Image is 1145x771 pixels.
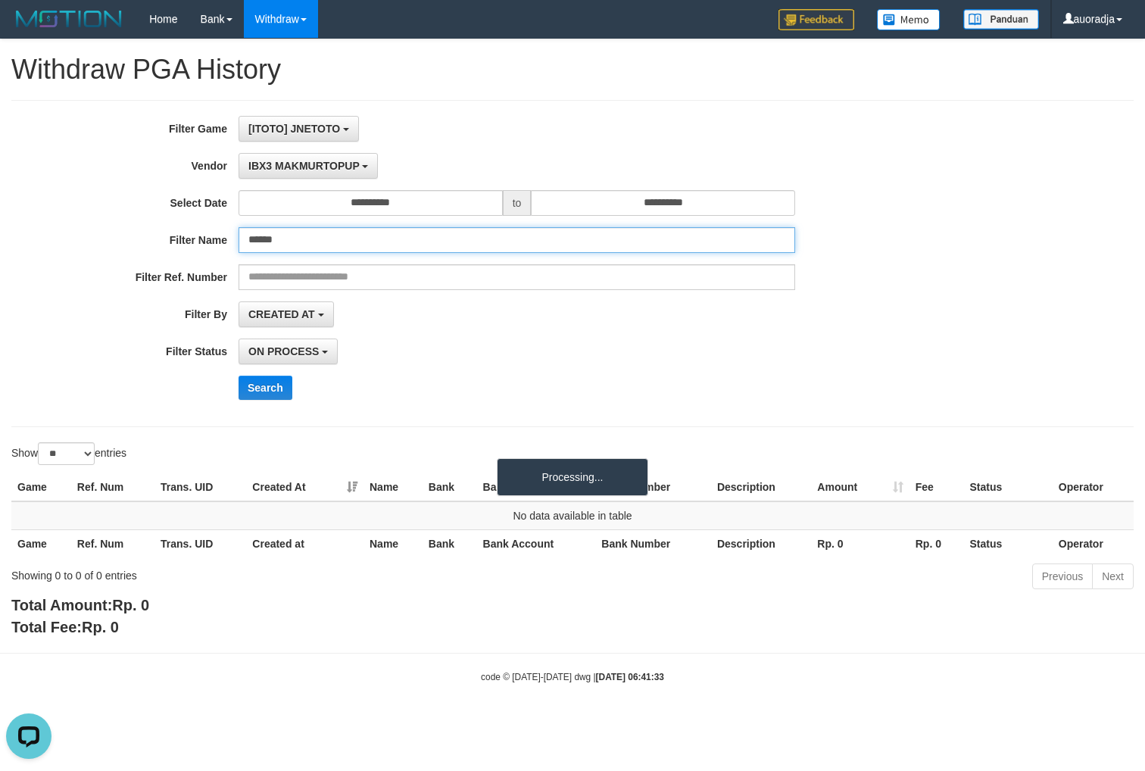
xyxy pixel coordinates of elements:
[497,458,648,496] div: Processing...
[11,473,71,501] th: Game
[154,473,246,501] th: Trans. UID
[11,597,149,613] b: Total Amount:
[811,473,909,501] th: Amount: activate to sort column ascending
[595,529,711,557] th: Bank Number
[11,501,1134,530] td: No data available in table
[1092,563,1134,589] a: Next
[503,190,532,216] span: to
[595,473,711,501] th: Bank Number
[6,6,51,52] button: Open LiveChat chat widget
[477,529,596,557] th: Bank Account
[963,9,1039,30] img: panduan.png
[423,529,477,557] th: Bank
[38,442,95,465] select: Showentries
[477,473,596,501] th: Bank Account
[246,473,363,501] th: Created At: activate to sort column ascending
[481,672,664,682] small: code © [DATE]-[DATE] dwg |
[112,597,149,613] span: Rp. 0
[963,529,1052,557] th: Status
[239,301,334,327] button: CREATED AT
[1032,563,1093,589] a: Previous
[11,442,126,465] label: Show entries
[711,529,811,557] th: Description
[363,473,423,501] th: Name
[963,473,1052,501] th: Status
[363,529,423,557] th: Name
[11,55,1134,85] h1: Withdraw PGA History
[248,123,340,135] span: [ITOTO] JNETOTO
[246,529,363,557] th: Created at
[82,619,119,635] span: Rp. 0
[239,339,338,364] button: ON PROCESS
[248,308,315,320] span: CREATED AT
[811,529,909,557] th: Rp. 0
[711,473,811,501] th: Description
[239,376,292,400] button: Search
[248,345,319,357] span: ON PROCESS
[248,160,360,172] span: IBX3 MAKMURTOPUP
[877,9,941,30] img: Button%20Memo.svg
[11,562,466,583] div: Showing 0 to 0 of 0 entries
[239,116,359,142] button: [ITOTO] JNETOTO
[11,529,71,557] th: Game
[1053,473,1134,501] th: Operator
[71,529,154,557] th: Ref. Num
[423,473,477,501] th: Bank
[1053,529,1134,557] th: Operator
[778,9,854,30] img: Feedback.jpg
[11,619,119,635] b: Total Fee:
[11,8,126,30] img: MOTION_logo.png
[239,153,378,179] button: IBX3 MAKMURTOPUP
[154,529,246,557] th: Trans. UID
[909,529,964,557] th: Rp. 0
[71,473,154,501] th: Ref. Num
[909,473,964,501] th: Fee
[596,672,664,682] strong: [DATE] 06:41:33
